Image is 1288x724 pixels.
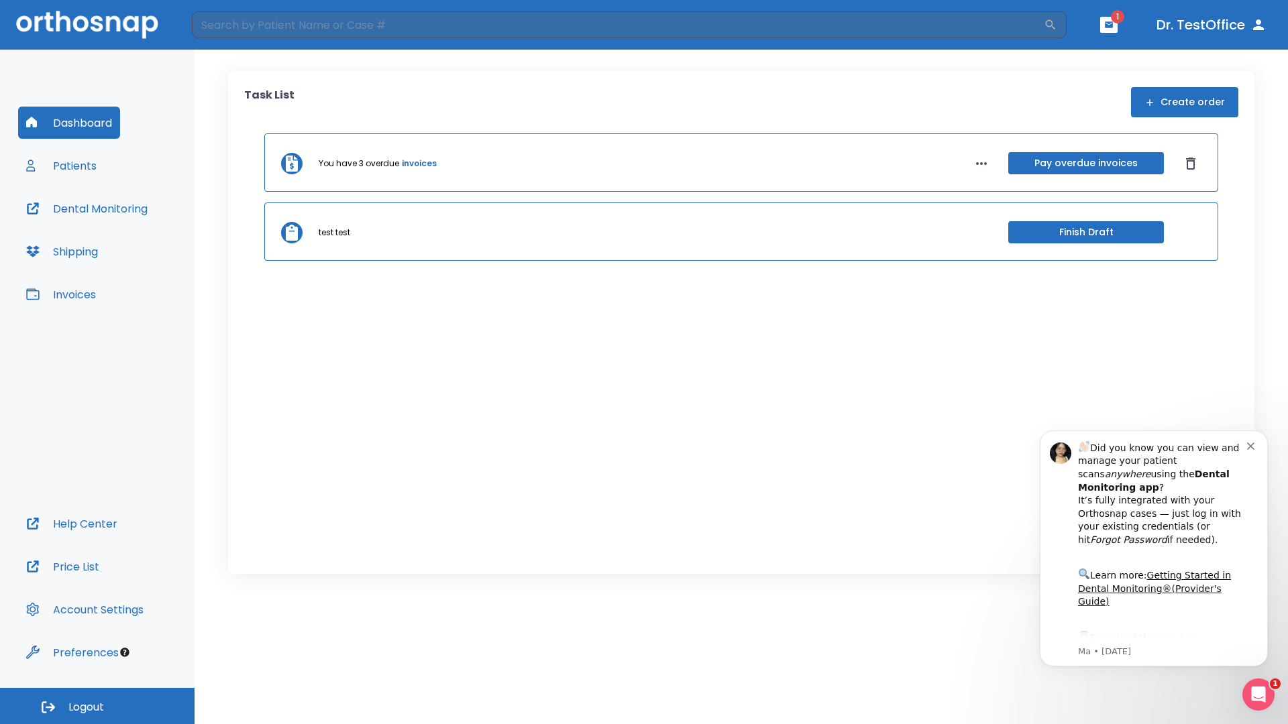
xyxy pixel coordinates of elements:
[18,107,120,139] button: Dashboard
[1111,10,1124,23] span: 1
[1151,13,1272,37] button: Dr. TestOffice
[119,646,131,658] div: Tooltip anchor
[1020,410,1288,688] iframe: Intercom notifications message
[1180,153,1201,174] button: Dismiss
[1270,678,1281,689] span: 1
[18,636,127,668] button: Preferences
[16,11,158,38] img: Orthosnap
[18,507,125,540] button: Help Center
[58,219,227,287] div: Download the app: | ​ Let us know if you need help getting started!
[68,700,104,715] span: Logout
[244,87,294,117] p: Task List
[319,227,350,239] p: test test
[18,593,152,625] button: Account Settings
[192,11,1044,38] input: Search by Patient Name or Case #
[18,550,107,583] button: Price List
[319,158,399,170] p: You have 3 overdue
[18,192,156,225] button: Dental Monitoring
[58,222,178,246] a: App Store
[227,29,238,40] button: Dismiss notification
[18,278,104,310] button: Invoices
[1131,87,1238,117] button: Create order
[18,235,106,267] button: Shipping
[58,235,227,247] p: Message from Ma, sent 4w ago
[18,149,105,182] button: Patients
[1008,152,1164,174] button: Pay overdue invoices
[402,158,437,170] a: invoices
[1008,221,1164,243] button: Finish Draft
[1242,678,1275,711] iframe: Intercom live chat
